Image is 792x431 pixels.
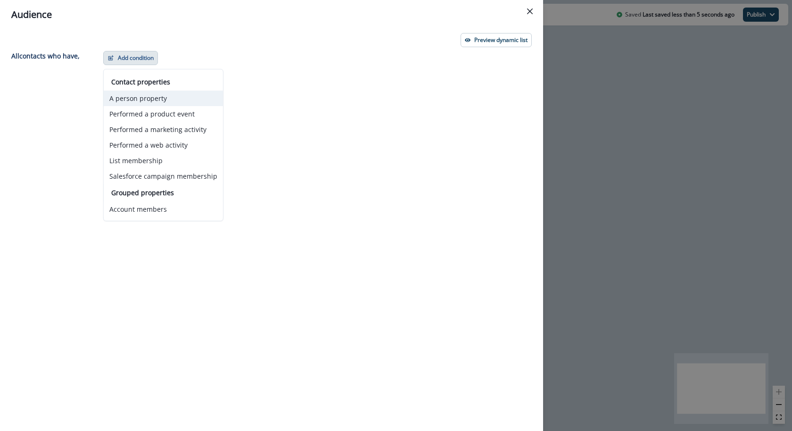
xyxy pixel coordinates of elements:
[11,8,532,22] div: Audience
[104,153,223,168] button: List membership
[104,122,223,137] button: Performed a marketing activity
[104,91,223,106] button: A person property
[103,51,158,65] button: Add condition
[104,137,223,153] button: Performed a web activity
[522,4,537,19] button: Close
[11,51,80,61] p: All contact s who have,
[474,37,528,43] p: Preview dynamic list
[104,201,223,217] button: Account members
[104,106,223,122] button: Performed a product event
[111,77,215,87] p: Contact properties
[461,33,532,47] button: Preview dynamic list
[111,188,215,198] p: Grouped properties
[104,168,223,184] button: Salesforce campaign membership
